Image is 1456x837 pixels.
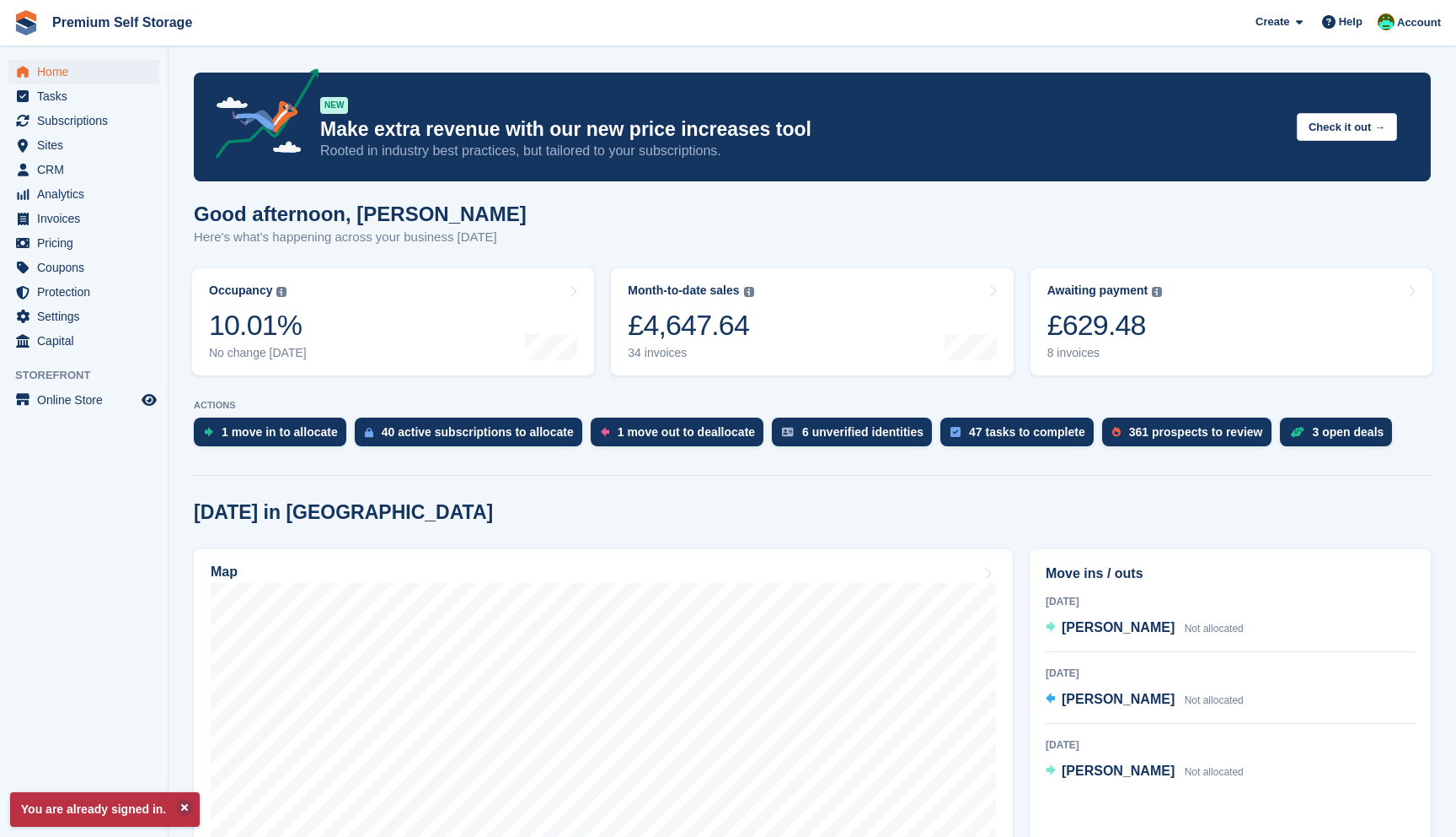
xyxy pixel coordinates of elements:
[37,305,138,328] span: Settings
[37,133,138,157] span: Sites
[772,418,940,455] a: 6 unverified identities
[37,109,138,132] span: Subscriptions
[1112,427,1121,437] img: prospect-51fa495bee0391a8d652442698ab0144808aea92771e9ea1ae160a38d050c398.svg
[1280,418,1401,455] a: 3 open deals
[1047,283,1148,298] div: Awaiting payment
[1046,618,1244,640] a: [PERSON_NAME] Not allocated
[8,84,159,108] a: menu
[192,268,594,375] a: Occupancy 10.01% No change [DATE]
[8,60,159,84] a: menu
[1152,287,1162,297] img: icon-info-grey-7440780725fd019a000dd9b08b2336e03edf1995a4989e88bcd33f0948082b44.svg
[320,117,1283,142] p: Make extra revenue with our new price increases tool
[37,231,138,255] span: Pricing
[209,283,272,298] div: Occupancy
[618,425,755,439] div: 1 move out to deallocate
[8,133,159,157] a: menu
[194,228,527,247] p: Here's what's happening across your business [DATE]
[1297,113,1397,141] button: Check it out →
[940,418,1102,455] a: 47 tasks to complete
[10,792,200,827] p: You are already signed in.
[8,158,159,181] a: menu
[37,280,138,304] span: Protection
[276,287,286,297] img: icon-info-grey-7440780725fd019a000dd9b08b2336e03edf1995a4989e88bcd33f0948082b44.svg
[1046,761,1244,783] a: [PERSON_NAME] Not allocated
[139,390,159,410] a: Preview store
[8,305,159,328] a: menu
[628,308,753,343] div: £4,647.64
[204,427,213,437] img: move_ins_to_allocate_icon-fdf77a2bb77ea45bf5b3d319d69a93e2d87916cf1d5bf7949dd705db3b84f3ca.svg
[1290,426,1304,438] img: deal-1b604bf984904fb50ccaf53a9ad4b4a5d6e5aea283cecdc64d6e3604feb123c2.svg
[1397,14,1441,31] span: Account
[45,8,199,36] a: Premium Self Storage
[209,308,307,343] div: 10.01%
[8,182,159,206] a: menu
[8,280,159,304] a: menu
[365,427,373,438] img: active_subscription_to_allocate_icon-d502201f5373d7db506a760aba3b589e785aa758c864c3986d89f69b8ff3...
[1102,418,1280,455] a: 361 prospects to review
[37,329,138,353] span: Capital
[37,60,138,84] span: Home
[601,427,609,437] img: move_outs_to_deallocate_icon-f764333ba52eb49d3ac5e1228854f67142a1ed5810a6f6cc68b1a99e826820c5.svg
[355,418,591,455] a: 40 active subscriptions to allocate
[201,68,319,165] img: price-adjustments-announcement-icon-8257ccfd72463d97f412b2fc003d46551f7dbcb40ab6d574587a9cd5c0d94...
[194,202,527,225] h1: Good afternoon, [PERSON_NAME]
[1062,764,1175,778] span: [PERSON_NAME]
[1255,13,1289,30] span: Create
[969,425,1085,439] div: 47 tasks to complete
[591,418,772,455] a: 1 move out to deallocate
[1378,13,1394,30] img: Anthony Bell
[1185,623,1244,634] span: Not allocated
[8,329,159,353] a: menu
[1030,268,1432,375] a: Awaiting payment £629.48 8 invoices
[37,388,138,412] span: Online Store
[1046,737,1415,753] div: [DATE]
[194,501,493,524] h2: [DATE] in [GEOGRAPHIC_DATA]
[1046,594,1415,609] div: [DATE]
[1313,425,1384,439] div: 3 open deals
[8,207,159,230] a: menu
[744,287,754,297] img: icon-info-grey-7440780725fd019a000dd9b08b2336e03edf1995a4989e88bcd33f0948082b44.svg
[37,84,138,108] span: Tasks
[1062,692,1175,706] span: [PERSON_NAME]
[8,388,159,412] a: menu
[320,97,348,114] div: NEW
[222,425,338,439] div: 1 move in to allocate
[1047,346,1163,360] div: 8 invoices
[802,425,923,439] div: 6 unverified identities
[194,400,1431,411] p: ACTIONS
[1046,666,1415,681] div: [DATE]
[37,158,138,181] span: CRM
[628,346,753,360] div: 34 invoices
[37,207,138,230] span: Invoices
[950,427,961,437] img: task-75834270c22a3079a89374b754ae025e5fb1db73e45f91037f5363f120a921f8.svg
[1185,694,1244,706] span: Not allocated
[37,256,138,279] span: Coupons
[782,427,794,437] img: verify_identity-adf6edd0f0f0b5bbfe63781bf79b02c33cf7c696d77639b501bdc392416b5a36.svg
[1047,308,1163,343] div: £629.48
[1046,564,1415,584] h2: Move ins / outs
[1046,689,1244,711] a: [PERSON_NAME] Not allocated
[8,256,159,279] a: menu
[611,268,1013,375] a: Month-to-date sales £4,647.64 34 invoices
[628,283,739,298] div: Month-to-date sales
[13,10,39,35] img: stora-icon-8386f47178a22dfd0bd8f6a31ec36ba5ce8667c1dd55bd0f319d3a0aa187defe.svg
[1129,425,1263,439] div: 361 prospects to review
[1062,620,1175,634] span: [PERSON_NAME]
[194,418,355,455] a: 1 move in to allocate
[8,109,159,132] a: menu
[320,142,1283,160] p: Rooted in industry best practices, but tailored to your subscriptions.
[1339,13,1362,30] span: Help
[1185,766,1244,778] span: Not allocated
[209,346,307,360] div: No change [DATE]
[211,564,238,580] h2: Map
[15,367,168,384] span: Storefront
[37,182,138,206] span: Analytics
[382,425,574,439] div: 40 active subscriptions to allocate
[8,231,159,255] a: menu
